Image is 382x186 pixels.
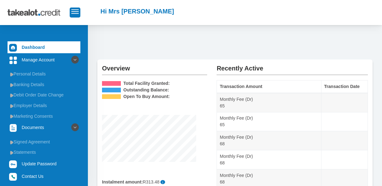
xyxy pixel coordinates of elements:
h2: Overview [102,59,207,72]
img: menu arrow [10,93,13,97]
b: Outstanding Balance: [123,87,169,93]
th: Transaction Date [321,80,368,93]
a: Debit Order Date Change [8,90,80,100]
img: menu arrow [10,151,13,155]
img: menu arrow [10,104,13,108]
img: menu arrow [10,114,13,118]
a: Contact Us [8,170,80,182]
a: Statements [8,147,80,157]
h2: Recently Active [217,59,368,72]
h2: Hi Mrs [PERSON_NAME] [100,8,174,15]
span: Please note that the instalment amount provided does not include the monthly fee, which will be i... [160,180,165,184]
a: Dashboard [8,41,80,53]
div: R313.48 [102,179,207,185]
td: Monthly Fee (Dr) 68 [217,150,321,169]
td: Monthly Fee (Dr) 65 [217,93,321,112]
a: Banking Details [8,80,80,90]
a: Marketing Consents [8,111,80,121]
b: Total Facility Granted: [123,80,170,87]
td: Monthly Fee (Dr) 68 [217,131,321,150]
a: Employer Details [8,101,80,111]
b: Open To Buy Amount: [123,93,170,100]
a: Documents [8,121,80,133]
a: Update Password [8,158,80,170]
a: Personal Details [8,69,80,79]
img: menu arrow [10,140,13,144]
a: Signed Agreement [8,137,80,147]
th: Transaction Amount [217,80,321,93]
a: Manage Account [8,54,80,66]
td: Monthly Fee (Dr) 65 [217,112,321,131]
img: menu arrow [10,72,13,76]
b: Instalment amount: [102,179,143,184]
img: takealot_credit_logo.svg [8,5,70,20]
img: menu arrow [10,83,13,87]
